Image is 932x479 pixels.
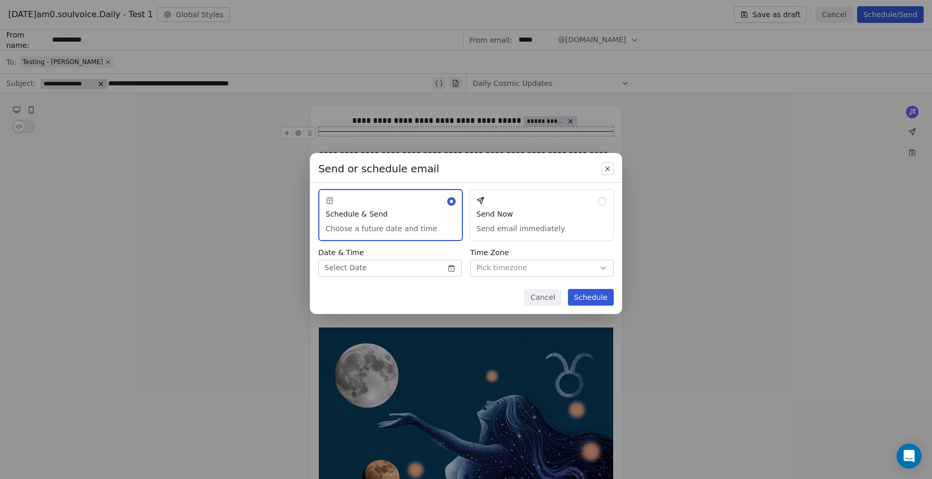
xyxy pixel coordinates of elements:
span: Send or schedule email [318,161,439,176]
span: Time Zone [470,247,614,258]
span: Select Date [325,262,367,273]
span: Date & Time [318,247,462,258]
span: Pick timezone [476,262,527,273]
button: Select Date [318,260,462,276]
button: Cancel [524,289,561,306]
button: Pick timezone [470,260,614,276]
button: Schedule [568,289,614,306]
